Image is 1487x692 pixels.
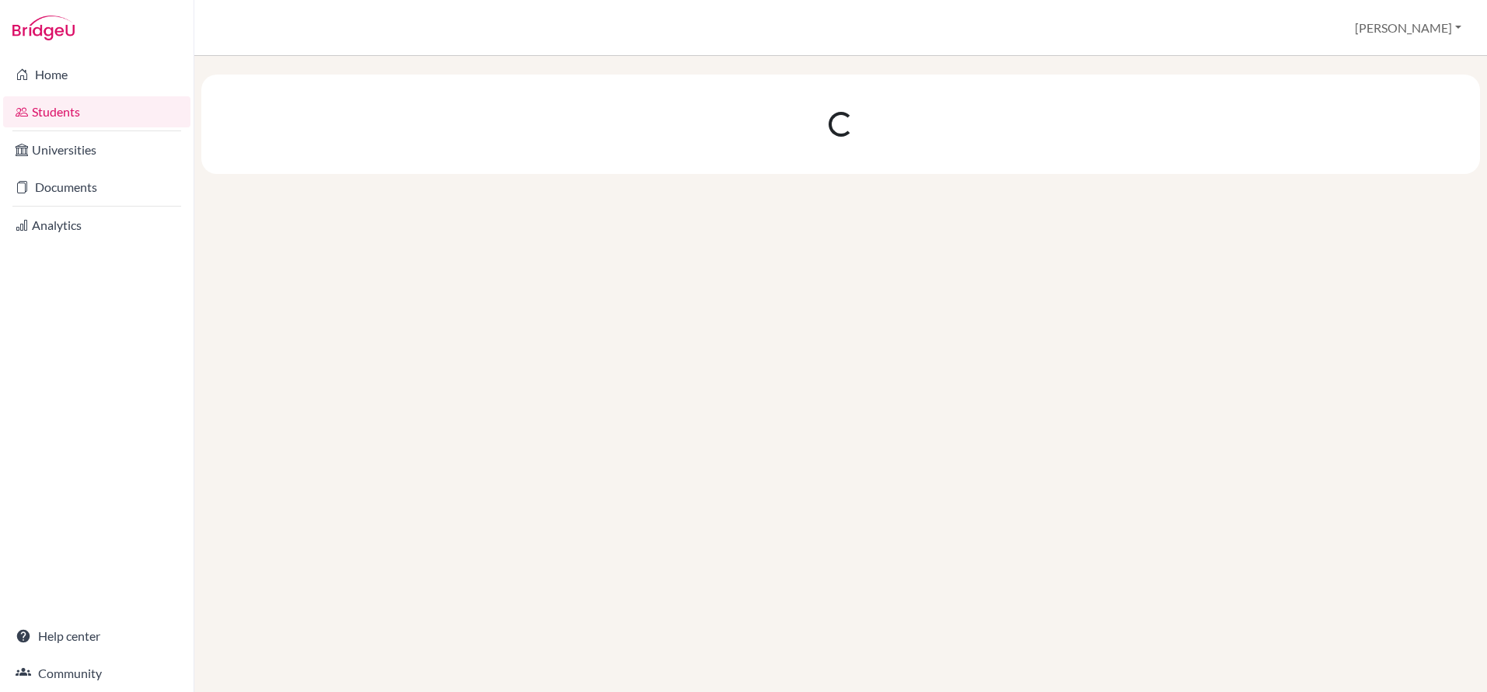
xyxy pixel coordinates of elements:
[3,172,190,203] a: Documents
[3,210,190,241] a: Analytics
[3,658,190,689] a: Community
[3,134,190,165] a: Universities
[3,59,190,90] a: Home
[12,16,75,40] img: Bridge-U
[3,621,190,652] a: Help center
[3,96,190,127] a: Students
[1348,13,1468,43] button: [PERSON_NAME]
